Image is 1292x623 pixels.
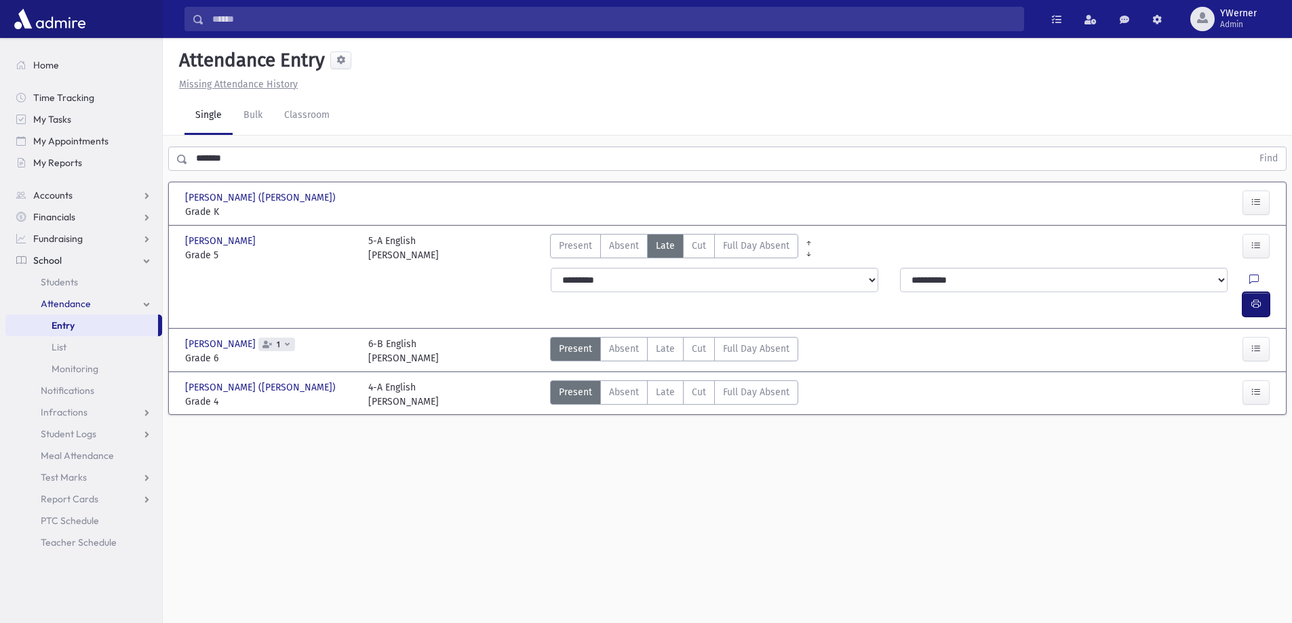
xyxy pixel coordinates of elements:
span: Report Cards [41,493,98,505]
span: Attendance [41,298,91,310]
span: Financials [33,211,75,223]
span: My Reports [33,157,82,169]
div: AttTypes [550,380,798,409]
a: Single [184,97,233,135]
span: Cut [692,385,706,399]
span: Students [41,276,78,288]
span: Full Day Absent [723,239,789,253]
span: Admin [1220,19,1257,30]
span: Teacher Schedule [41,536,117,548]
span: Late [656,342,675,356]
span: Fundraising [33,233,83,245]
a: PTC Schedule [5,510,162,531]
span: Meal Attendance [41,449,114,462]
span: Grade 4 [185,395,355,409]
a: Bulk [233,97,273,135]
span: Grade 6 [185,351,355,365]
span: Student Logs [41,428,96,440]
a: Time Tracking [5,87,162,108]
span: School [33,254,62,266]
span: My Appointments [33,135,109,147]
a: Meal Attendance [5,445,162,466]
span: Full Day Absent [723,385,789,399]
a: Monitoring [5,358,162,380]
span: Grade K [185,205,355,219]
a: Test Marks [5,466,162,488]
span: Absent [609,342,639,356]
span: [PERSON_NAME] ([PERSON_NAME]) [185,380,338,395]
span: [PERSON_NAME] [185,234,258,248]
a: My Appointments [5,130,162,152]
span: Present [559,385,592,399]
a: Students [5,271,162,293]
a: Classroom [273,97,340,135]
a: My Reports [5,152,162,174]
span: Cut [692,239,706,253]
a: Home [5,54,162,76]
span: YWerner [1220,8,1257,19]
h5: Attendance Entry [174,49,325,72]
span: Full Day Absent [723,342,789,356]
div: AttTypes [550,337,798,365]
a: Infractions [5,401,162,423]
span: PTC Schedule [41,515,99,527]
div: AttTypes [550,234,798,262]
span: Late [656,385,675,399]
span: Test Marks [41,471,87,483]
span: Present [559,239,592,253]
span: Home [33,59,59,71]
button: Find [1251,147,1286,170]
a: Attendance [5,293,162,315]
a: Notifications [5,380,162,401]
a: Fundraising [5,228,162,249]
span: Infractions [41,406,87,418]
a: Report Cards [5,488,162,510]
a: School [5,249,162,271]
span: 1 [274,340,283,349]
u: Missing Attendance History [179,79,298,90]
span: My Tasks [33,113,71,125]
span: Monitoring [52,363,98,375]
span: Grade 5 [185,248,355,262]
div: 5-A English [PERSON_NAME] [368,234,439,262]
a: List [5,336,162,358]
a: Student Logs [5,423,162,445]
span: Accounts [33,189,73,201]
input: Search [204,7,1023,31]
span: Late [656,239,675,253]
a: Teacher Schedule [5,531,162,553]
span: Notifications [41,384,94,397]
span: [PERSON_NAME] [185,337,258,351]
span: Absent [609,239,639,253]
div: 4-A English [PERSON_NAME] [368,380,439,409]
a: My Tasks [5,108,162,130]
a: Entry [5,315,158,336]
span: Absent [609,385,639,399]
img: AdmirePro [11,5,89,33]
span: Cut [692,342,706,356]
span: List [52,341,66,353]
span: Present [559,342,592,356]
span: [PERSON_NAME] ([PERSON_NAME]) [185,190,338,205]
div: 6-B English [PERSON_NAME] [368,337,439,365]
span: Entry [52,319,75,331]
a: Financials [5,206,162,228]
a: Missing Attendance History [174,79,298,90]
span: Time Tracking [33,92,94,104]
a: Accounts [5,184,162,206]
